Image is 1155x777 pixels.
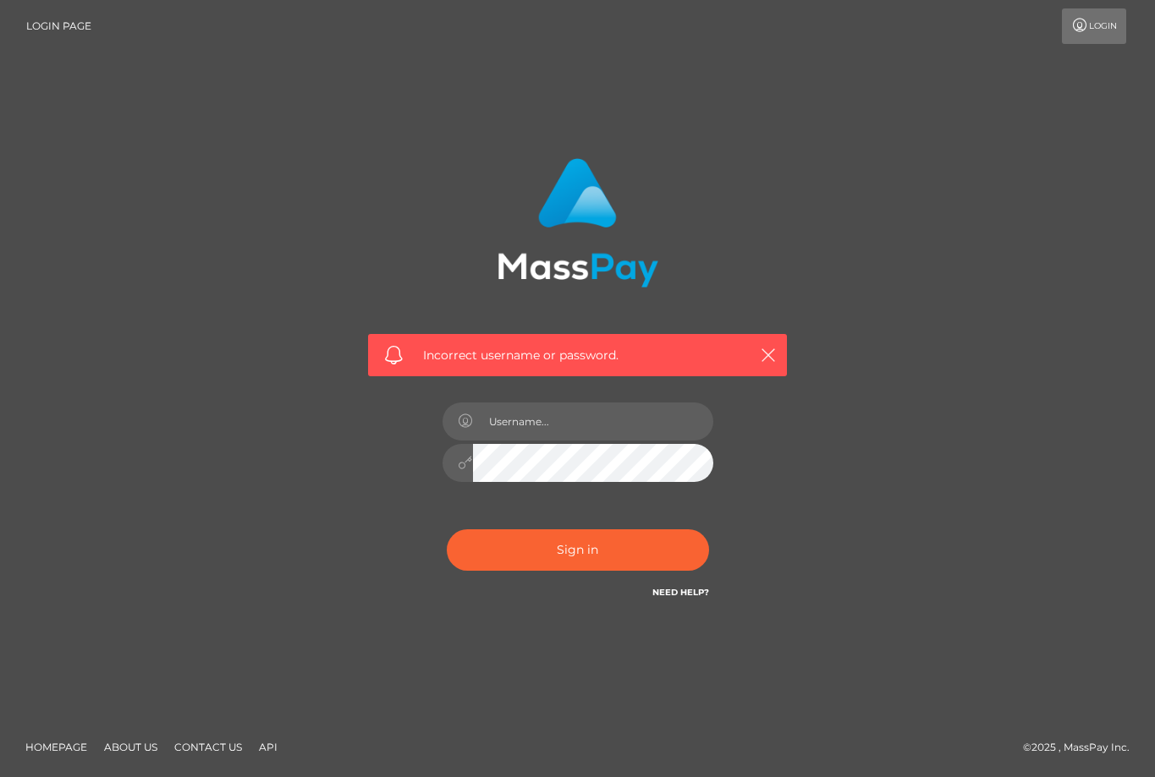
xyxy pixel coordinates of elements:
a: About Us [97,734,164,760]
input: Username... [473,402,713,440]
a: Homepage [19,734,94,760]
a: API [252,734,284,760]
div: © 2025 , MassPay Inc. [1023,738,1142,757]
span: Incorrect username or password. [423,347,732,364]
a: Login [1062,8,1126,44]
a: Contact Us [168,734,249,760]
a: Need Help? [652,587,709,598]
a: Login Page [26,8,91,44]
button: Sign in [447,529,709,571]
img: MassPay Login [498,158,658,287]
